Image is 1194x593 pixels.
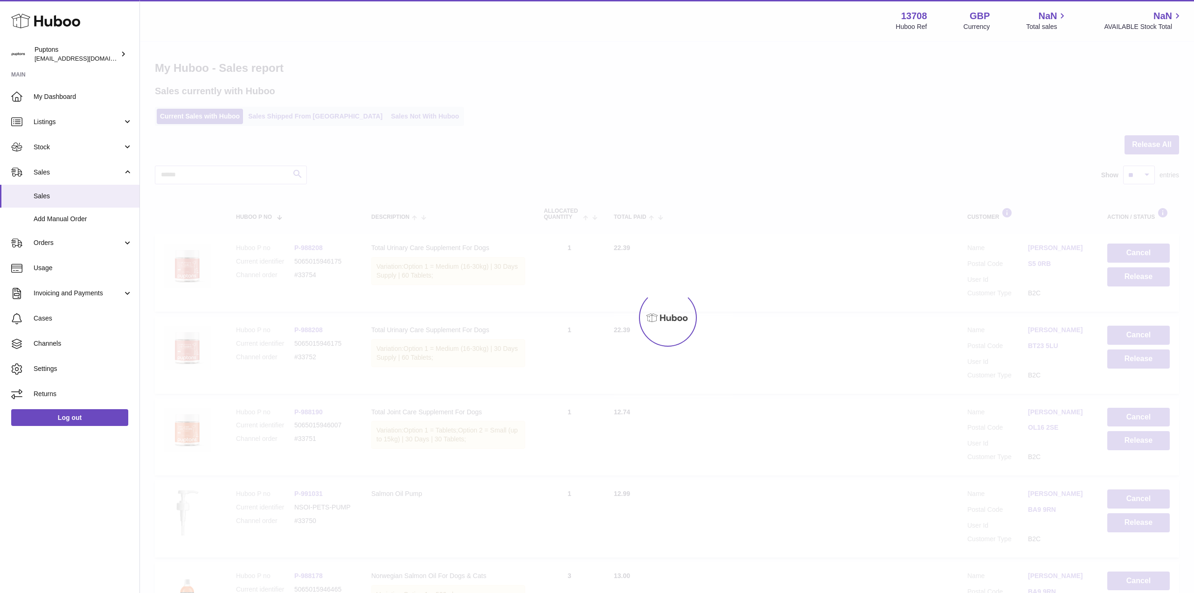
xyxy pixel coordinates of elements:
div: Puptons [35,45,118,63]
strong: GBP [970,10,990,22]
span: Usage [34,264,132,272]
a: NaN AVAILABLE Stock Total [1104,10,1183,31]
a: Log out [11,409,128,426]
span: Invoicing and Payments [34,289,123,298]
div: Currency [964,22,990,31]
span: NaN [1038,10,1057,22]
img: hello@puptons.com [11,47,25,61]
div: Huboo Ref [896,22,927,31]
span: My Dashboard [34,92,132,101]
span: Settings [34,364,132,373]
a: NaN Total sales [1026,10,1068,31]
span: Sales [34,168,123,177]
span: Listings [34,118,123,126]
span: NaN [1153,10,1172,22]
span: Stock [34,143,123,152]
span: Channels [34,339,132,348]
span: AVAILABLE Stock Total [1104,22,1183,31]
span: Add Manual Order [34,215,132,223]
span: Total sales [1026,22,1068,31]
span: Sales [34,192,132,201]
span: Orders [34,238,123,247]
span: [EMAIL_ADDRESS][DOMAIN_NAME] [35,55,137,62]
strong: 13708 [901,10,927,22]
span: Cases [34,314,132,323]
span: Returns [34,390,132,398]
